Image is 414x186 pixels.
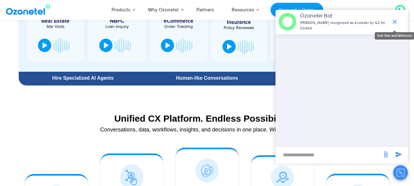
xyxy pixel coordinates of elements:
[393,148,405,161] span: send message
[279,13,296,31] img: header
[214,20,264,25] h5: Insurance
[279,150,379,161] div: new-msg-input
[22,76,144,81] div: Hire Specialized AI Agents
[275,26,325,30] div: Appointment Booking
[300,20,388,31] p: [PERSON_NAME] recognized as a Leader by G2 for CCAAS
[22,127,393,132] div: Conversations, data, workflows, insights, and decisions in one place. With AI at its core!
[273,76,392,81] div: 24 Vernacular Languages
[275,20,325,25] h5: Healthcare
[30,25,82,29] div: Site Visits
[147,76,267,81] div: Human-like Conversations
[22,113,393,124] div: Unified CX Platform. Endless Possibilities.
[214,26,264,30] div: Policy Renewals
[380,148,392,161] span: send message
[91,25,143,29] div: Loan Inquiry
[393,165,408,180] button: Close chat
[300,12,388,20] p: Ozonetel Bot
[153,25,204,29] div: Order Tracking
[389,16,401,28] span: end chat or minimize
[271,3,323,17] a: Request a Demo
[30,18,82,24] h5: Real Estate
[91,18,143,24] h5: NBFC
